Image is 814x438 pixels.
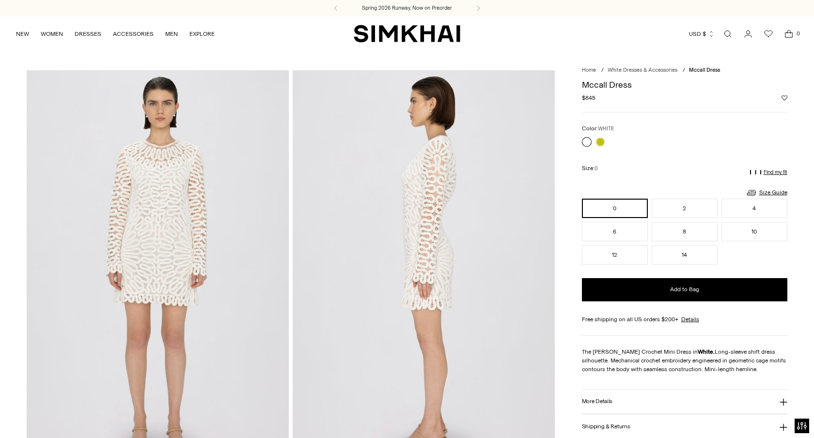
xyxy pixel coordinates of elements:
[782,95,787,101] button: Add to Wishlist
[582,67,596,73] a: Home
[582,66,787,75] nav: breadcrumbs
[75,23,101,45] a: DRESSES
[721,199,787,218] button: 4
[794,29,802,38] span: 0
[652,199,718,218] button: 2
[582,278,787,301] button: Add to Bag
[189,23,215,45] a: EXPLORE
[113,23,154,45] a: ACCESSORIES
[652,245,718,265] button: 14
[689,67,720,73] span: Mccall Dress
[582,222,648,241] button: 6
[582,315,787,324] div: Free shipping on all US orders $200+
[582,245,648,265] button: 12
[738,24,758,44] a: Go to the account page
[582,347,787,374] p: The [PERSON_NAME] Crochet Mini Dress in
[582,423,630,430] h3: Shipping & Returns
[608,67,677,73] a: White Dresses & Accessories
[582,124,614,133] label: Color:
[362,4,452,12] a: Spring 2026 Runway, Now on Preorder
[718,24,737,44] a: Open search modal
[8,401,97,430] iframe: Sign Up via Text for Offers
[582,94,595,102] span: $845
[601,66,604,75] div: /
[354,24,460,43] a: SIMKHAI
[670,285,699,294] span: Add to Bag
[598,125,614,132] span: WHITE
[689,23,715,45] button: USD $
[582,164,598,173] label: Size:
[582,199,648,218] button: 0
[721,222,787,241] button: 10
[595,165,598,172] span: 0
[582,348,786,373] span: Long-sleeve shift dress silhouette. Mechanical crochet embroidery engineered in geometric cage mo...
[681,315,699,324] a: Details
[41,23,63,45] a: WOMEN
[582,80,787,89] h1: Mccall Dress
[683,66,685,75] div: /
[779,24,798,44] a: Open cart modal
[582,390,787,414] button: More Details
[582,398,612,405] h3: More Details
[746,187,787,199] a: Size Guide
[759,24,778,44] a: Wishlist
[652,222,718,241] button: 8
[698,348,715,355] strong: White.
[165,23,178,45] a: MEN
[16,23,29,45] a: NEW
